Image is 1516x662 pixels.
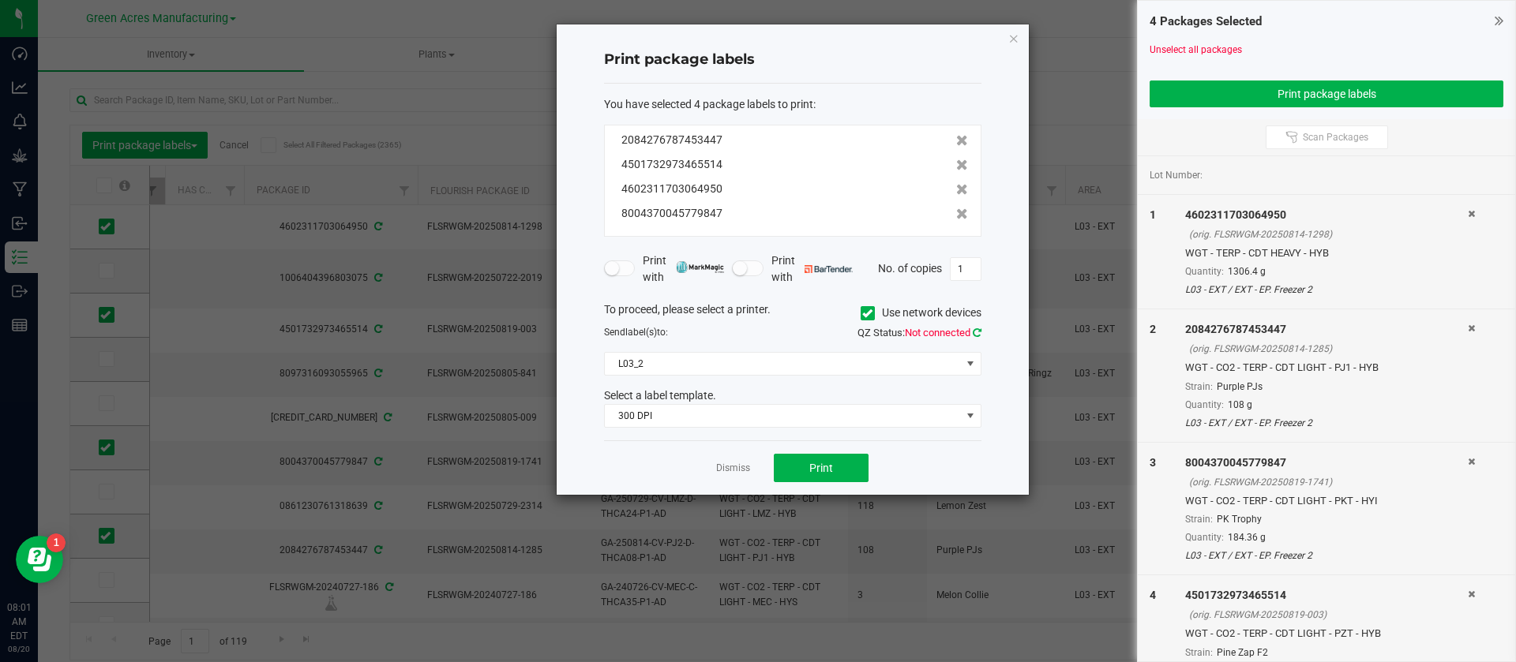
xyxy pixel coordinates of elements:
span: Quantity: [1185,266,1224,277]
span: Send to: [604,327,668,338]
div: Select a label template. [592,387,993,404]
span: Print with [771,252,853,286]
span: 4501732973465514 [621,158,722,170]
span: Pine Zap F2 [1217,647,1268,658]
span: 300 DPI [605,405,961,427]
button: Print [774,454,869,482]
span: You have selected 4 package labels to print [604,98,813,110]
div: (orig. FLSRWGM-20250814-1298) [1189,227,1468,241]
span: Strain: [1185,647,1213,658]
span: 2 [1150,323,1156,335]
div: 4501732973465514 [1185,587,1468,604]
span: L03_2 [605,353,961,375]
span: 4 [1150,589,1156,601]
a: Unselect all packages [1150,44,1242,55]
div: (orig. FLSRWGM-20250819-1741) [1189,475,1468,489]
h4: Print package labels [604,50,981,70]
div: (orig. FLSRWGM-20250814-1285) [1189,342,1468,356]
span: QZ Status: [857,327,981,338]
span: Scan Packages [1303,131,1368,144]
span: Quantity: [1185,532,1224,543]
span: Print [809,462,833,474]
div: : [604,96,981,113]
div: (orig. FLSRWGM-20250819-003) [1189,608,1468,622]
div: WGT - CO2 - TERP - CDT LIGHT - PZT - HYB [1185,626,1468,641]
div: 8004370045779847 [1185,454,1468,471]
div: L03 - EXT / EXT - EP. Freezer 2 [1185,548,1468,563]
span: 8004370045779847 [621,207,722,219]
div: 2084276787453447 [1185,321,1468,338]
span: Strain: [1185,514,1213,525]
div: 4602311703064950 [1185,207,1468,223]
div: L03 - EXT / EXT - EP. Freezer 2 [1185,282,1468,297]
span: PK Trophy [1217,514,1262,525]
span: 1306.4 g [1228,266,1266,277]
div: WGT - CO2 - TERP - CDT LIGHT - PKT - HYI [1185,493,1468,509]
button: Print package labels [1150,80,1503,107]
span: 184.36 g [1228,532,1266,543]
iframe: Resource center [16,536,63,583]
div: WGT - TERP - CDT HEAVY - HYB [1185,245,1468,261]
span: 3 [1150,456,1156,469]
div: WGT - CO2 - TERP - CDT LIGHT - PJ1 - HYB [1185,360,1468,376]
span: label(s) [625,327,657,338]
span: No. of copies [878,261,942,274]
span: Quantity: [1185,399,1224,410]
span: Strain: [1185,381,1213,392]
div: To proceed, please select a printer. [592,301,993,325]
iframe: Resource center unread badge [47,533,66,552]
span: Lot Number: [1150,168,1203,182]
span: 108 g [1228,399,1252,410]
span: 2084276787453447 [621,133,722,146]
label: Use network devices [861,305,981,321]
img: bartender.png [805,265,853,273]
span: Purple PJs [1217,381,1263,392]
span: 1 [1150,208,1156,221]
span: 4602311703064950 [621,182,722,195]
a: Dismiss [716,462,750,475]
div: L03 - EXT / EXT - EP. Freezer 2 [1185,416,1468,430]
span: Not connected [905,327,970,338]
img: mark_magic_cybra.png [676,261,724,273]
span: Print with [643,252,724,286]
